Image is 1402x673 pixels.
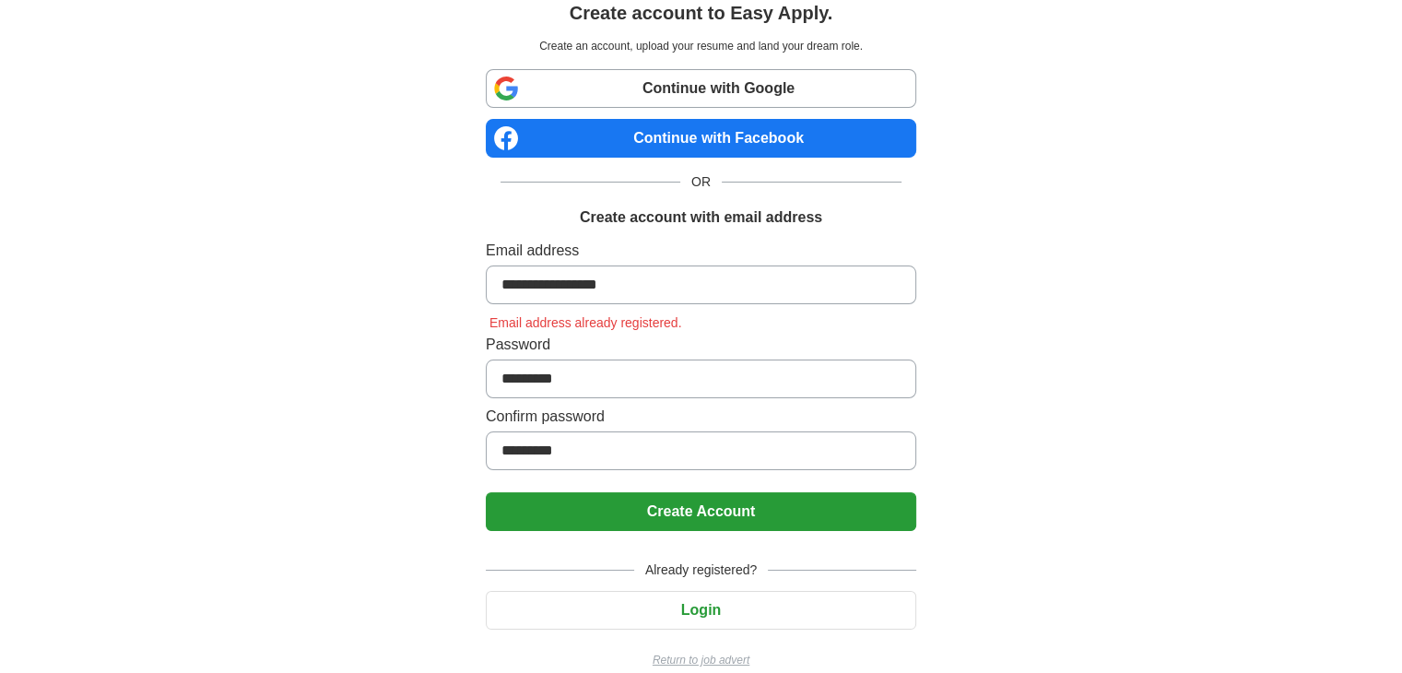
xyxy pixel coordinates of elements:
[486,315,686,330] span: Email address already registered.
[486,69,916,108] a: Continue with Google
[580,207,822,229] h1: Create account with email address
[486,406,916,428] label: Confirm password
[486,119,916,158] a: Continue with Facebook
[680,172,722,192] span: OR
[486,652,916,668] a: Return to job advert
[486,334,916,356] label: Password
[489,38,913,54] p: Create an account, upload your resume and land your dream role.
[486,240,916,262] label: Email address
[486,602,916,618] a: Login
[486,591,916,630] button: Login
[634,561,768,580] span: Already registered?
[486,492,916,531] button: Create Account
